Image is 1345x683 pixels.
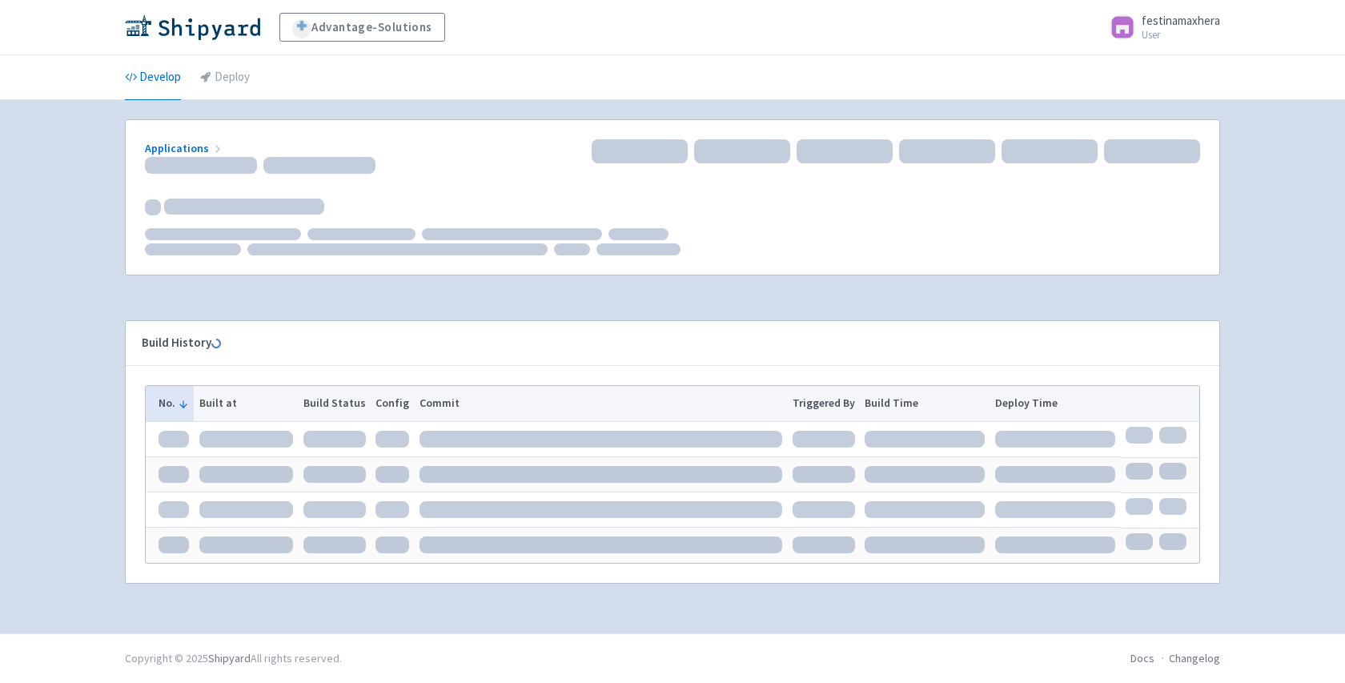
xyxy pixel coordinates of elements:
a: festinamaxhera User [1100,14,1220,40]
div: Copyright © 2025 All rights reserved. [125,650,342,667]
img: Shipyard logo [125,14,260,40]
th: Triggered By [787,386,860,421]
button: No. [159,395,189,412]
span: festinamaxhera [1142,13,1220,28]
a: Deploy [200,55,250,100]
a: Advantage-Solutions [279,13,445,42]
a: Develop [125,55,181,100]
a: Applications [145,141,224,155]
th: Build Status [298,386,371,421]
th: Build Time [860,386,990,421]
a: Shipyard [208,651,251,665]
th: Config [371,386,415,421]
small: User [1142,30,1220,40]
th: Deploy Time [990,386,1121,421]
th: Built at [194,386,298,421]
th: Commit [415,386,788,421]
a: Changelog [1169,651,1220,665]
a: Docs [1130,651,1154,665]
div: Build History [142,334,1178,352]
